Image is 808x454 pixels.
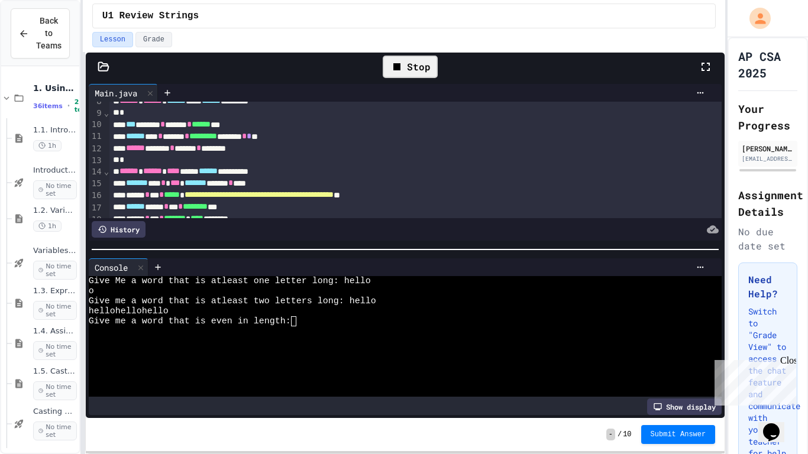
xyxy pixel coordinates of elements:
[33,102,63,110] span: 36 items
[33,367,77,377] span: 1.5. Casting and Ranges of Values
[33,301,77,320] span: No time set
[36,15,62,52] span: Back to Teams
[33,83,77,93] span: 1. Using Objects and Methods
[89,276,371,286] span: Give Me a word that is atleast one letter long: hello
[710,355,796,406] iframe: chat widget
[92,32,133,47] button: Lesson
[89,261,134,274] div: Console
[89,258,148,276] div: Console
[383,56,438,78] div: Stop
[89,155,104,167] div: 13
[89,178,104,190] div: 15
[104,167,109,176] span: Fold line
[89,96,104,108] div: 8
[33,206,77,216] span: 1.2. Variables and Data Types
[737,5,774,32] div: My Account
[742,154,794,163] div: [EMAIL_ADDRESS][DOMAIN_NAME]
[89,87,143,99] div: Main.java
[92,221,146,238] div: History
[738,48,797,81] h1: AP CSA 2025
[33,326,77,336] span: 1.4. Assignment and Input
[738,100,797,134] h2: Your Progress
[67,101,70,111] span: •
[102,9,199,23] span: U1 Review Strings
[758,407,796,442] iframe: chat widget
[738,187,797,220] h2: Assignment Details
[33,381,77,400] span: No time set
[748,273,787,301] h3: Need Help?
[89,143,104,155] div: 12
[33,261,77,280] span: No time set
[89,286,94,296] span: o
[89,108,104,119] div: 9
[75,98,92,113] span: 2h total
[89,296,376,306] span: Give me a word that is atleast two letters long: hello
[606,429,615,440] span: -
[89,131,104,142] div: 11
[33,140,62,151] span: 1h
[89,84,158,102] div: Main.java
[33,220,62,232] span: 1h
[647,398,722,415] div: Show display
[89,166,104,178] div: 14
[5,5,82,75] div: Chat with us now!Close
[89,316,291,326] span: Give me a word that is even in length:
[89,306,169,316] span: hellohellohello
[33,407,77,417] span: Casting and Ranges of variables - Quiz
[33,341,77,360] span: No time set
[33,125,77,135] span: 1.1. Introduction to Algorithms, Programming, and Compilers
[618,430,622,439] span: /
[33,286,77,296] span: 1.3. Expressions and Output [New]
[742,143,794,154] div: [PERSON_NAME]
[738,225,797,253] div: No due date set
[135,32,172,47] button: Grade
[89,119,104,131] div: 10
[33,246,77,256] span: Variables and Data Types - Quiz
[89,202,104,214] div: 17
[641,425,716,444] button: Submit Answer
[623,430,631,439] span: 10
[11,8,70,59] button: Back to Teams
[651,430,706,439] span: Submit Answer
[89,214,104,226] div: 18
[33,421,77,440] span: No time set
[89,190,104,202] div: 16
[104,108,109,118] span: Fold line
[33,166,77,176] span: Introduction to Algorithms, Programming, and Compilers
[33,180,77,199] span: No time set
